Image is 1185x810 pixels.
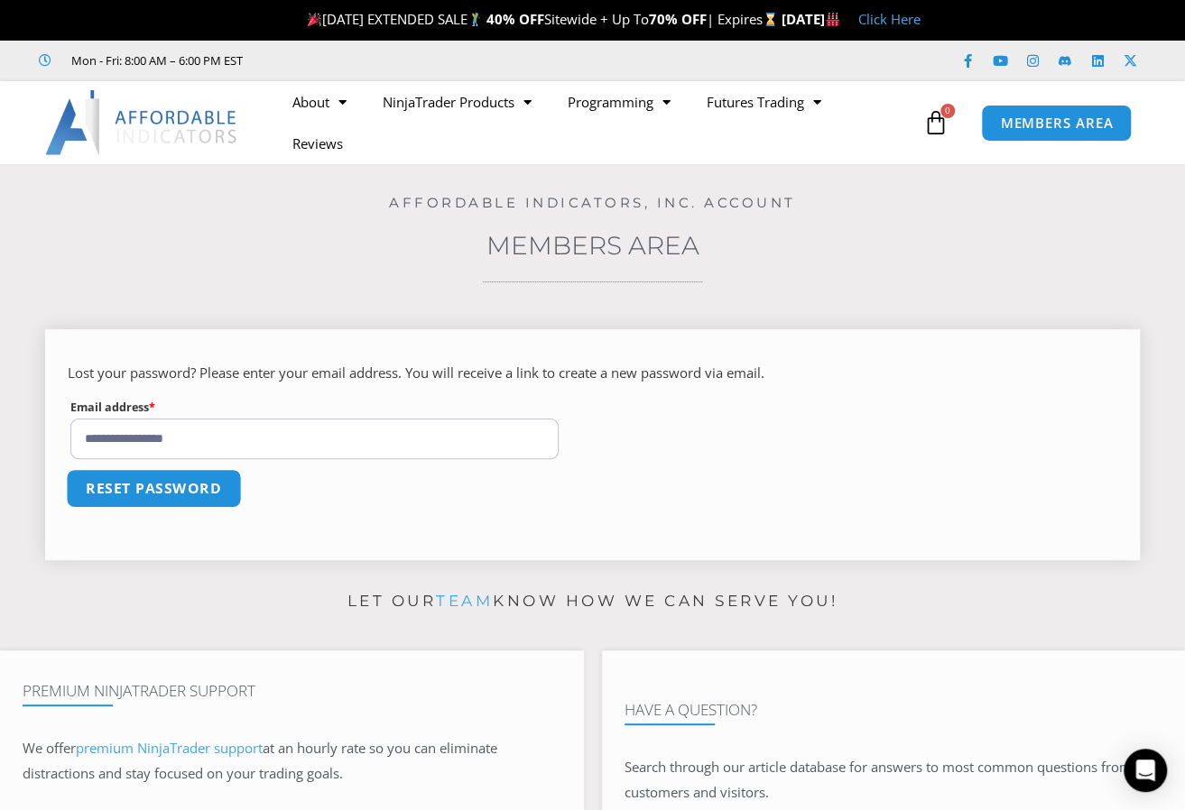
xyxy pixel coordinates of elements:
img: ⌛ [764,13,777,26]
span: We offer [23,739,76,757]
p: Search through our article database for answers to most common questions from customers and visit... [625,755,1163,805]
iframe: Customer reviews powered by Trustpilot [268,51,539,69]
nav: Menu [274,81,919,164]
a: Programming [550,81,689,123]
a: 0 [896,97,976,149]
span: 0 [940,104,955,118]
button: Reset password [66,469,241,508]
span: [DATE] EXTENDED SALE Sitewide + Up To | Expires [303,10,782,28]
a: Members Area [486,230,699,261]
strong: [DATE] [782,10,840,28]
p: Lost your password? Please enter your email address. You will receive a link to create a new pass... [68,361,1117,386]
img: LogoAI | Affordable Indicators – NinjaTrader [45,90,239,155]
a: About [274,81,365,123]
a: MEMBERS AREA [981,105,1132,142]
img: 🏌️‍♂️ [468,13,482,26]
a: premium NinjaTrader support [76,739,263,757]
a: Click Here [858,10,921,28]
h4: Premium NinjaTrader Support [23,682,561,700]
strong: 40% OFF [486,10,544,28]
a: Reviews [274,123,361,164]
h4: Have A Question? [625,701,1163,719]
label: Email address [70,396,559,419]
a: team [436,592,493,610]
span: Mon - Fri: 8:00 AM – 6:00 PM EST [67,50,243,71]
a: Affordable Indicators, Inc. Account [389,194,796,211]
div: Open Intercom Messenger [1124,749,1167,792]
span: MEMBERS AREA [1000,116,1113,130]
a: Futures Trading [689,81,839,123]
img: 🏭 [826,13,839,26]
img: 🎉 [308,13,321,26]
strong: 70% OFF [649,10,707,28]
a: NinjaTrader Products [365,81,550,123]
